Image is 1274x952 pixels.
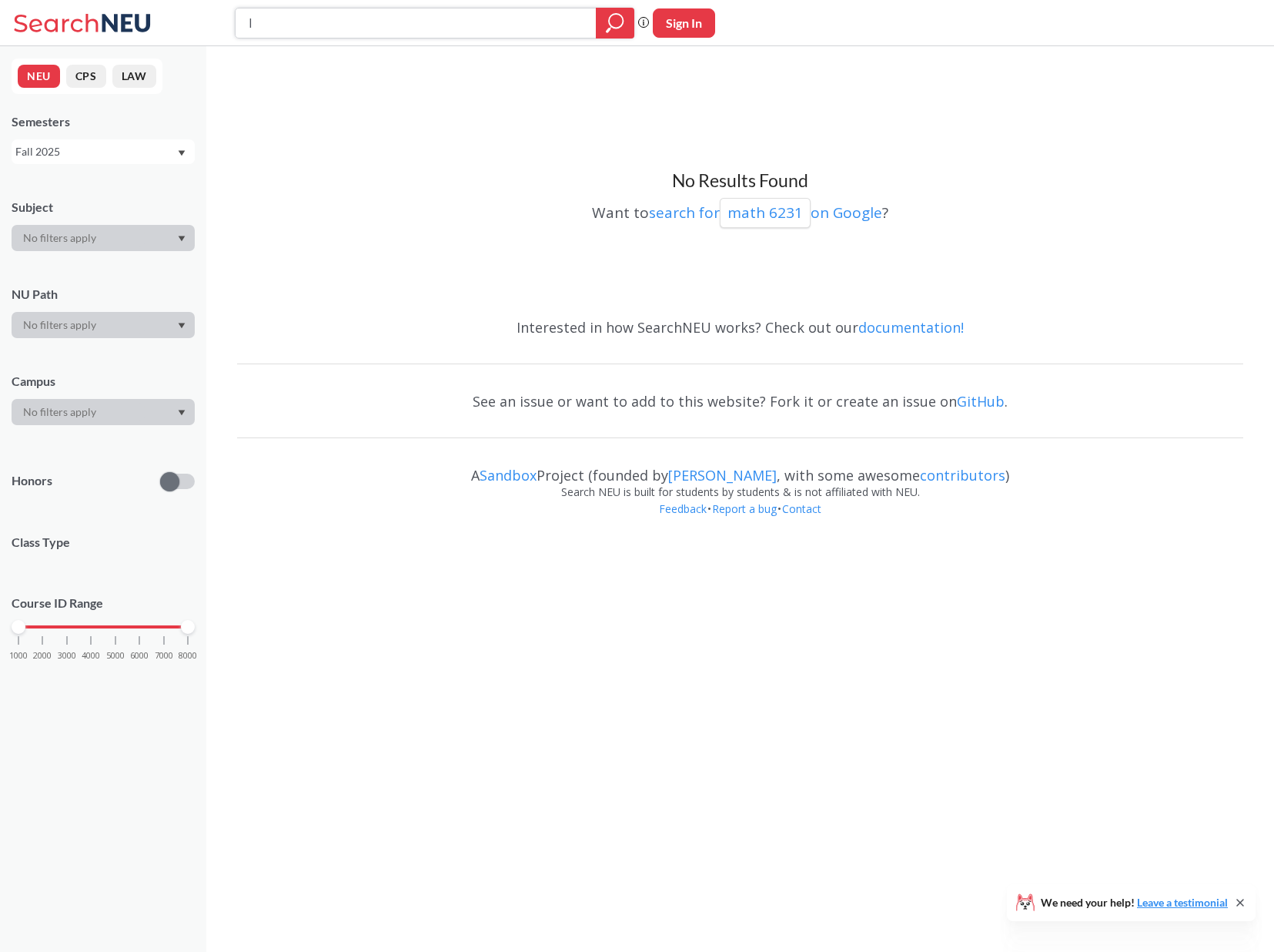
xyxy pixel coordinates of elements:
span: 6000 [130,652,149,660]
a: contributors [920,466,1005,484]
svg: Dropdown arrow [178,410,186,416]
div: Dropdown arrow [12,225,195,251]
div: magnifying glass [596,8,634,39]
div: Semesters [12,113,195,130]
span: Class Type [12,534,195,551]
span: 3000 [58,652,76,660]
h3: No Results Found [237,169,1243,193]
p: Course ID Range [12,595,195,612]
div: Fall 2025Dropdown arrow [12,139,195,164]
svg: Dropdown arrow [178,323,186,329]
svg: Dropdown arrow [178,236,186,242]
div: Fall 2025 [15,143,176,160]
a: Report a bug [711,501,777,516]
a: Sandbox [480,466,537,484]
svg: magnifying glass [606,12,624,34]
div: Dropdown arrow [12,399,195,425]
a: Feedback [658,501,707,516]
span: 7000 [155,652,173,660]
span: 8000 [179,652,197,660]
a: [PERSON_NAME] [668,466,777,484]
span: 4000 [82,652,100,660]
div: • • [237,501,1243,541]
a: search formath 6231on Google [649,203,882,223]
a: documentation! [858,318,964,337]
div: Search NEU is built for students by students & is not affiliated with NEU. [237,484,1243,501]
div: NU Path [12,286,195,303]
span: 2000 [33,652,52,660]
button: LAW [112,65,156,88]
button: NEU [18,65,60,88]
input: Class, professor, course number, "phrase" [247,10,585,36]
div: Campus [12,373,195,390]
a: GitHub [957,392,1005,411]
div: A Project (founded by , with some awesome ) [237,453,1243,484]
span: 5000 [106,652,125,660]
div: See an issue or want to add to this website? Fork it or create an issue on . [237,379,1243,424]
span: 1000 [9,652,28,660]
a: Leave a testimonial [1137,896,1228,909]
div: Interested in how SearchNEU works? Check out our [237,305,1243,350]
a: Contact [781,501,822,516]
svg: Dropdown arrow [178,150,186,156]
span: We need your help! [1041,897,1228,908]
button: Sign In [653,8,715,38]
div: Dropdown arrow [12,312,195,338]
div: Want to ? [237,193,1243,228]
p: math 6231 [727,203,803,223]
div: Subject [12,199,195,216]
p: Honors [12,472,52,490]
button: CPS [66,65,106,88]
